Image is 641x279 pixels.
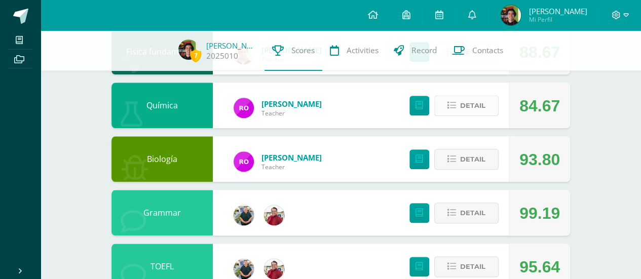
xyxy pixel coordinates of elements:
span: Teacher [261,109,322,117]
img: d3b263647c2d686994e508e2c9b90e59.png [234,259,254,279]
img: 08228f36aa425246ac1f75ab91e507c5.png [234,151,254,172]
span: Detail [460,204,485,222]
a: Activities [322,30,386,71]
img: 08228f36aa425246ac1f75ab91e507c5.png [234,98,254,118]
button: Detail [434,149,499,170]
a: [PERSON_NAME] [261,99,322,109]
span: Detail [460,257,485,276]
span: Record [411,45,437,56]
img: b1b5c3d4f8297bb08657cb46f4e7b43e.png [501,5,521,25]
a: [PERSON_NAME] [206,41,257,51]
img: b1b5c3d4f8297bb08657cb46f4e7b43e.png [178,39,199,60]
img: 4433c8ec4d0dcbe293dd19cfa8535420.png [264,205,284,225]
img: d3b263647c2d686994e508e2c9b90e59.png [234,205,254,225]
a: [PERSON_NAME] [261,152,322,163]
div: Química [111,83,213,128]
a: Scores [265,30,322,71]
div: 84.67 [519,83,560,129]
img: 4433c8ec4d0dcbe293dd19cfa8535420.png [264,259,284,279]
span: 7 [190,49,201,62]
a: 2025010 [206,51,238,61]
div: 99.19 [519,190,560,236]
span: Scores [291,45,315,56]
div: 93.80 [519,137,560,182]
span: Detail [460,96,485,115]
a: Record [386,30,444,71]
div: Biología [111,136,213,182]
button: Detail [434,256,499,277]
button: Detail [434,203,499,223]
button: Detail [434,95,499,116]
span: [PERSON_NAME] [529,6,587,16]
div: Grammar [111,190,213,235]
a: Contacts [444,30,511,71]
span: Contacts [472,45,503,56]
span: Activities [347,45,379,56]
span: Detail [460,150,485,169]
span: Teacher [261,163,322,171]
span: Mi Perfil [529,15,587,24]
